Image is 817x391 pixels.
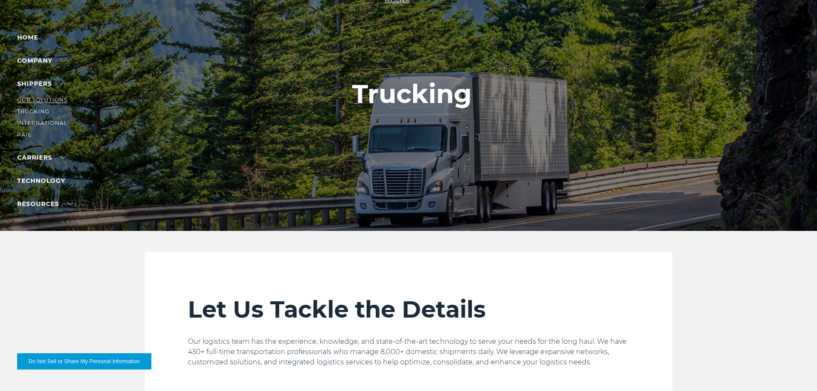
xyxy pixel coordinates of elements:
p: Our logistics team has the experience, knowledge, and state-of-the-art technology to serve your n... [188,336,630,367]
button: Do Not Sell or Share My Personal Information [17,353,151,370]
h1: Trucking [352,79,472,109]
a: Home [17,33,38,41]
a: Technology [17,177,65,185]
a: RAIL [17,131,31,138]
a: International [17,120,67,126]
a: Our Solutions [17,97,67,103]
a: Trucking [17,108,49,115]
a: RESOURCES [17,200,73,208]
a: Carriers [17,154,66,161]
h2: Let Us Tackle the Details [188,295,630,324]
iframe: Chat Widget [774,350,817,391]
a: Company [17,57,66,64]
a: SHIPPERS [17,80,66,88]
